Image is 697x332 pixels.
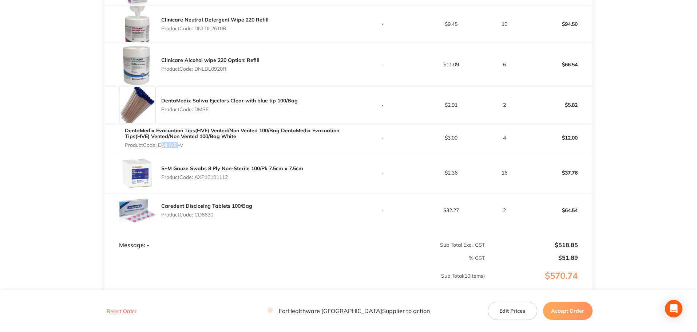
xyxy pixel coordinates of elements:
[349,102,417,108] p: -
[104,227,348,249] td: Message: -
[267,308,430,315] p: For Healthware [GEOGRAPHIC_DATA] Supplier to action
[486,254,578,261] p: $51.89
[524,56,592,73] p: $66.54
[125,142,348,148] p: Product Code: DMHVE -V
[161,165,303,172] a: S+M Gauze Swabs 8 Ply Non-Sterile 100/Pk 7.5cm x 7.5cm
[349,207,417,213] p: -
[161,106,298,112] p: Product Code: DMSE
[524,129,592,147] p: $12.00
[349,135,417,141] p: -
[486,21,524,27] p: 10
[105,255,485,261] p: % GST
[119,152,155,193] img: MzZvbWw5dQ
[486,207,524,213] p: 2
[104,308,139,315] button: Reject Order
[161,97,298,104] a: DentaMedix Saliva Ejectors Clear with blue tip 100/Bag
[105,273,485,293] p: Sub Total ( 10 Items)
[417,62,485,67] p: $11.09
[524,164,592,181] p: $37.76
[161,203,252,209] a: Caredent Disclosing Tablets 100/Bag
[524,15,592,33] p: $94.50
[665,300,682,317] div: Open Intercom Messenger
[417,135,485,141] p: $3.00
[417,170,485,176] p: $2.36
[417,207,485,213] p: $32.27
[119,194,155,227] img: anU4czVoNA
[161,57,260,63] a: Clinicare Alcohol wipe 220 Option: Refill
[486,242,578,248] p: $518.85
[543,302,593,320] button: Accept Order
[349,62,417,67] p: -
[349,21,417,27] p: -
[524,202,592,219] p: $64.54
[349,170,417,176] p: -
[486,102,524,108] p: 2
[488,302,537,320] button: Edit Prices
[417,102,485,108] p: $2.91
[486,170,524,176] p: 16
[119,6,155,42] img: MDJ1Z3M1dg
[486,62,524,67] p: 6
[161,66,260,72] p: Product Code: DNLDL0920R
[119,43,155,86] img: bm5rYmZjZw
[417,21,485,27] p: $9.45
[161,174,303,180] p: Product Code: AXP10101112
[161,26,269,31] p: Product Code: DNLDL2610R
[161,16,269,23] a: Clinicare Neutral Detergent Wipe 220 Refill
[125,127,339,140] a: DentaMedix Evacuation Tips(HVE) Vented/Non Vented 100/Bag DentaMedix Evacuation Tips(HVE) Vented/...
[161,212,252,218] p: Product Code: CD6630
[486,271,592,296] p: $570.74
[349,242,485,248] p: Sub Total Excl. GST
[119,87,155,123] img: NnYycmIycQ
[486,135,524,141] p: 4
[524,96,592,114] p: $5.82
